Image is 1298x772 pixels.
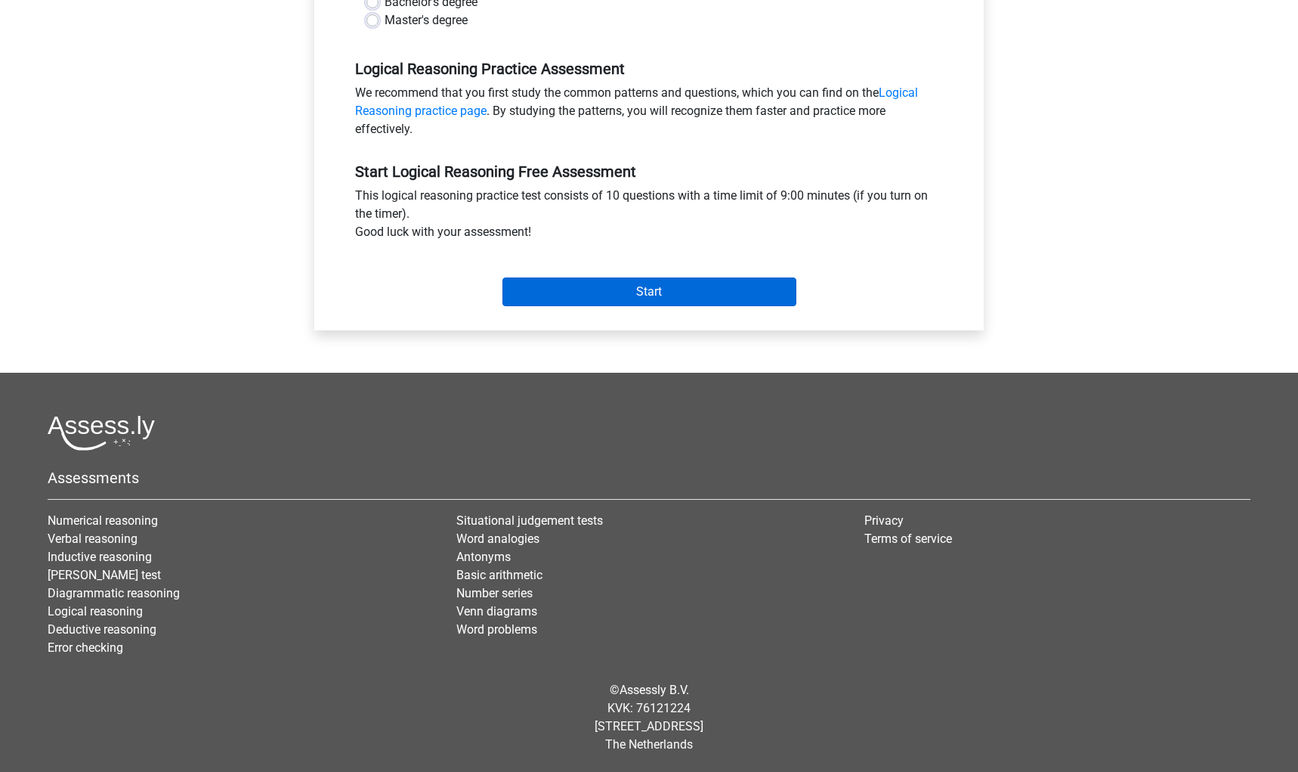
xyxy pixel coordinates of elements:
[48,622,156,637] a: Deductive reasoning
[456,532,539,546] a: Word analogies
[344,84,954,144] div: We recommend that you first study the common patterns and questions, which you can find on the . ...
[456,568,542,582] a: Basic arithmetic
[456,622,537,637] a: Word problems
[48,640,123,655] a: Error checking
[48,586,180,600] a: Diagrammatic reasoning
[864,532,952,546] a: Terms of service
[456,513,603,528] a: Situational judgement tests
[48,415,155,451] img: Assessly logo
[864,513,904,528] a: Privacy
[385,11,468,29] label: Master's degree
[48,532,138,546] a: Verbal reasoning
[355,60,943,78] h5: Logical Reasoning Practice Assessment
[456,586,533,600] a: Number series
[344,187,954,247] div: This logical reasoning practice test consists of 10 questions with a time limit of 9:00 minutes (...
[48,568,161,582] a: [PERSON_NAME] test
[502,277,796,306] input: Start
[355,163,943,181] h5: Start Logical Reasoning Free Assessment
[456,550,511,564] a: Antonyms
[456,604,537,619] a: Venn diagrams
[48,469,1250,487] h5: Assessments
[48,550,152,564] a: Inductive reasoning
[48,513,158,528] a: Numerical reasoning
[48,604,143,619] a: Logical reasoning
[620,683,689,697] a: Assessly B.V.
[36,669,1262,766] div: © KVK: 76121224 [STREET_ADDRESS] The Netherlands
